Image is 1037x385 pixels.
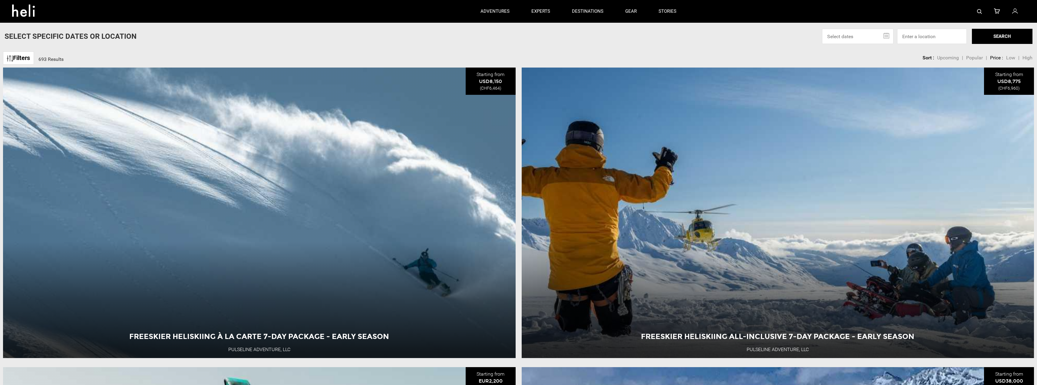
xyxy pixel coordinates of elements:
[3,51,34,65] a: Filters
[5,31,137,41] p: Select Specific Dates Or Location
[1022,55,1032,61] span: High
[977,9,982,14] img: search-bar-icon.svg
[937,55,959,61] span: Upcoming
[972,29,1032,44] button: SEARCH
[531,8,550,15] p: experts
[7,55,13,61] img: btn-icon.svg
[990,55,1003,61] li: Price :
[572,8,603,15] p: destinations
[822,29,893,44] input: Select dates
[923,55,934,61] li: Sort :
[481,8,510,15] p: adventures
[1018,55,1019,61] li: |
[962,55,963,61] li: |
[986,55,987,61] li: |
[1006,55,1015,61] span: Low
[897,29,967,44] input: Enter a location
[966,55,983,61] span: Popular
[38,56,64,62] span: 693 Results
